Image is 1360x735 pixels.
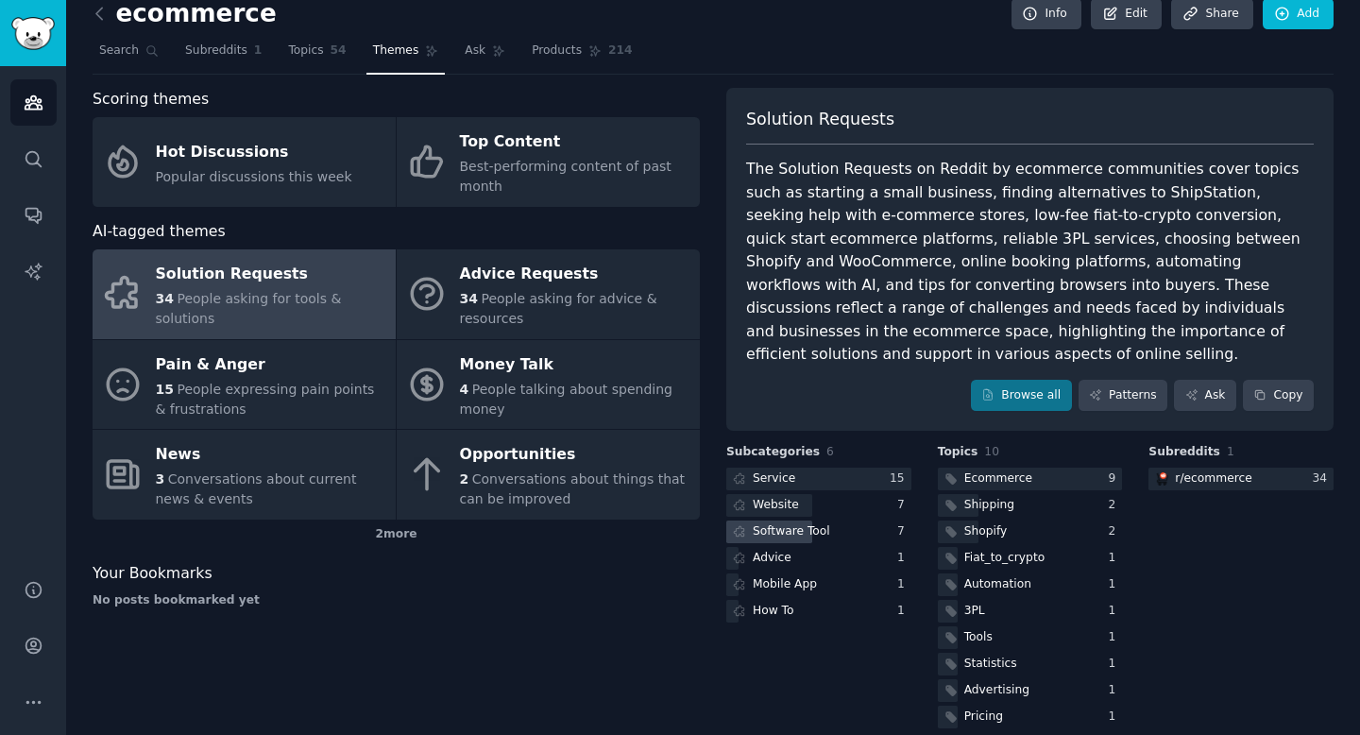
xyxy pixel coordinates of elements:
[93,430,396,520] a: News3Conversations about current news & events
[156,350,386,380] div: Pain & Anger
[397,249,700,339] a: Advice Requests34People asking for advice & resources
[753,497,799,514] div: Website
[460,440,690,470] div: Opportunities
[397,117,700,207] a: Top ContentBest-performing content of past month
[156,471,165,487] span: 3
[331,43,347,60] span: 54
[938,600,1123,624] a: 3PL1
[753,523,830,540] div: Software Tool
[156,382,174,397] span: 15
[1109,523,1123,540] div: 2
[93,117,396,207] a: Hot DiscussionsPopular discussions this week
[964,709,1003,726] div: Pricing
[93,220,226,244] span: AI-tagged themes
[964,470,1032,487] div: Ecommerce
[726,494,911,518] a: Website7
[1109,656,1123,673] div: 1
[753,603,794,620] div: How To
[93,592,700,609] div: No posts bookmarked yet
[156,260,386,290] div: Solution Requests
[156,440,386,470] div: News
[726,547,911,571] a: Advice1
[897,603,911,620] div: 1
[525,36,638,75] a: Products214
[753,470,795,487] div: Service
[156,382,375,417] span: People expressing pain points & frustrations
[1109,682,1123,699] div: 1
[156,137,352,167] div: Hot Discussions
[897,497,911,514] div: 7
[726,600,911,624] a: How To1
[897,550,911,567] div: 1
[1109,470,1123,487] div: 9
[938,706,1123,729] a: Pricing1
[938,468,1123,491] a: Ecommerce9
[93,562,212,586] span: Your Bookmarks
[897,576,911,593] div: 1
[1079,380,1167,412] a: Patterns
[397,430,700,520] a: Opportunities2Conversations about things that can be improved
[1109,497,1123,514] div: 2
[1155,472,1168,486] img: ecommerce
[178,36,268,75] a: Subreddits1
[938,494,1123,518] a: Shipping2
[460,382,469,397] span: 4
[1109,603,1123,620] div: 1
[964,523,1008,540] div: Shopify
[964,550,1045,567] div: Fiat_to_crypto
[897,523,911,540] div: 7
[1109,550,1123,567] div: 1
[460,382,672,417] span: People talking about spending money
[964,603,985,620] div: 3PL
[964,682,1029,699] div: Advertising
[156,169,352,184] span: Popular discussions this week
[99,43,139,60] span: Search
[608,43,633,60] span: 214
[156,291,342,326] span: People asking for tools & solutions
[938,626,1123,650] a: Tools1
[1175,470,1251,487] div: r/ ecommerce
[1109,709,1123,726] div: 1
[753,550,791,567] div: Advice
[397,340,700,430] a: Money Talk4People talking about spending money
[890,470,911,487] div: 15
[281,36,352,75] a: Topics54
[1109,629,1123,646] div: 1
[366,36,446,75] a: Themes
[93,249,396,339] a: Solution Requests34People asking for tools & solutions
[93,520,700,550] div: 2 more
[938,521,1123,544] a: Shopify2
[1312,470,1334,487] div: 34
[1109,576,1123,593] div: 1
[726,573,911,597] a: Mobile App1
[746,108,894,131] span: Solution Requests
[11,17,55,50] img: GummySearch logo
[1148,468,1334,491] a: ecommercer/ecommerce34
[460,260,690,290] div: Advice Requests
[460,128,690,158] div: Top Content
[964,497,1014,514] div: Shipping
[964,629,993,646] div: Tools
[964,656,1017,673] div: Statistics
[93,88,209,111] span: Scoring themes
[726,444,820,461] span: Subcategories
[460,291,657,326] span: People asking for advice & resources
[1148,444,1220,461] span: Subreddits
[938,444,978,461] span: Topics
[938,653,1123,676] a: Statistics1
[460,471,686,506] span: Conversations about things that can be improved
[746,158,1314,367] div: The Solution Requests on Reddit by ecommerce communities cover topics such as starting a small bu...
[726,468,911,491] a: Service15
[532,43,582,60] span: Products
[465,43,485,60] span: Ask
[156,471,357,506] span: Conversations about current news & events
[964,576,1031,593] div: Automation
[971,380,1072,412] a: Browse all
[984,445,999,458] span: 10
[254,43,263,60] span: 1
[185,43,247,60] span: Subreddits
[373,43,419,60] span: Themes
[1174,380,1236,412] a: Ask
[1227,445,1234,458] span: 1
[826,445,834,458] span: 6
